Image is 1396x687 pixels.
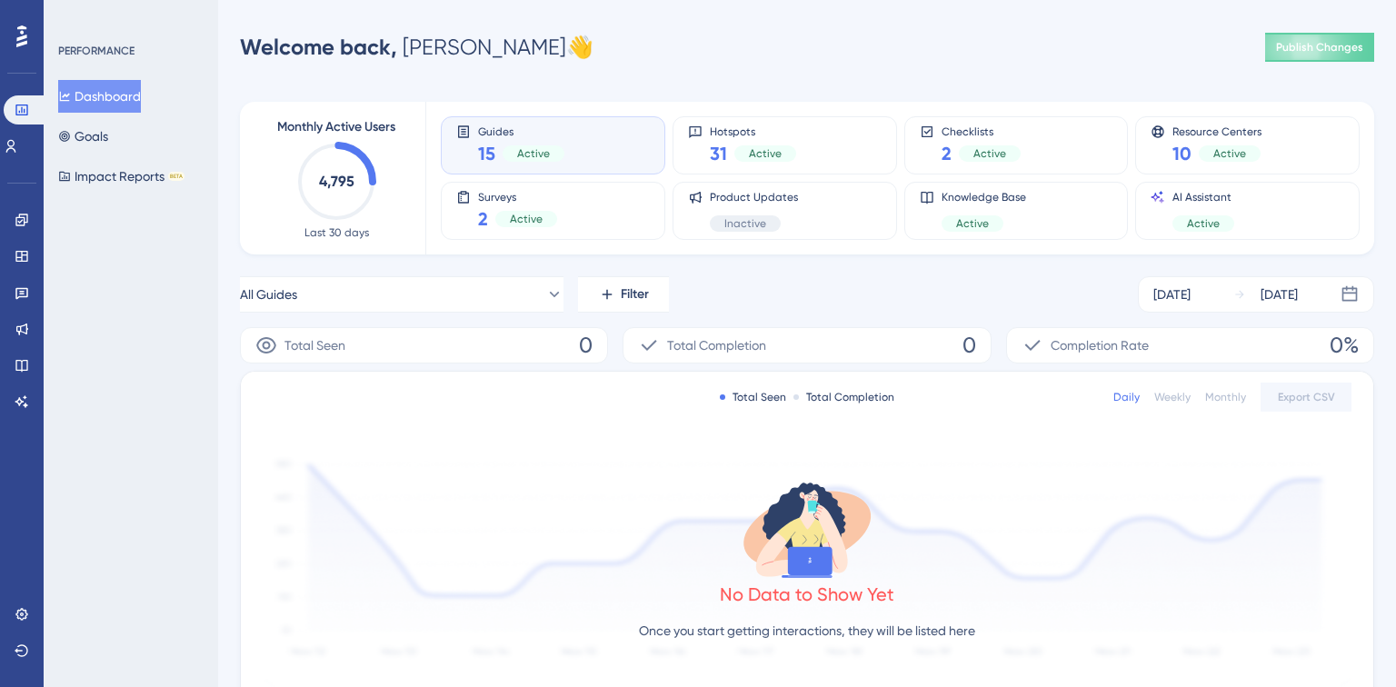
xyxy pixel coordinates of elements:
span: Checklists [942,124,1021,137]
span: 0% [1330,331,1359,360]
div: [PERSON_NAME] 👋 [240,33,593,62]
button: Impact ReportsBETA [58,160,184,193]
span: AI Assistant [1172,190,1234,204]
div: BETA [168,172,184,181]
span: 15 [478,141,495,166]
span: Knowledge Base [942,190,1026,204]
span: 2 [478,206,488,232]
span: Active [1213,146,1246,161]
span: Publish Changes [1276,40,1363,55]
p: Once you start getting interactions, they will be listed here [639,620,975,642]
div: No Data to Show Yet [720,582,894,607]
span: Inactive [724,216,766,231]
div: PERFORMANCE [58,44,135,58]
span: 0 [962,331,976,360]
button: Export CSV [1261,383,1351,412]
span: Last 30 days [304,225,369,240]
span: Active [956,216,989,231]
span: Surveys [478,190,557,203]
span: Active [749,146,782,161]
button: Filter [578,276,669,313]
text: 4,795 [319,173,354,190]
div: [DATE] [1261,284,1298,305]
button: Publish Changes [1265,33,1374,62]
span: Filter [621,284,649,305]
span: Active [1187,216,1220,231]
span: Active [517,146,550,161]
button: Goals [58,120,108,153]
div: [DATE] [1153,284,1191,305]
span: Monthly Active Users [277,116,395,138]
span: 2 [942,141,952,166]
span: 10 [1172,141,1192,166]
span: Completion Rate [1051,334,1149,356]
span: Export CSV [1278,390,1335,404]
span: Guides [478,124,564,137]
span: 0 [579,331,593,360]
span: Resource Centers [1172,124,1261,137]
span: Product Updates [710,190,798,204]
span: Hotspots [710,124,796,137]
div: Weekly [1154,390,1191,404]
span: 31 [710,141,727,166]
div: Total Completion [793,390,894,404]
button: Dashboard [58,80,141,113]
button: All Guides [240,276,563,313]
span: Total Seen [284,334,345,356]
span: Total Completion [667,334,766,356]
span: All Guides [240,284,297,305]
div: Monthly [1205,390,1246,404]
div: Daily [1113,390,1140,404]
span: Welcome back, [240,34,397,60]
span: Active [510,212,543,226]
div: Total Seen [720,390,786,404]
span: Active [973,146,1006,161]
